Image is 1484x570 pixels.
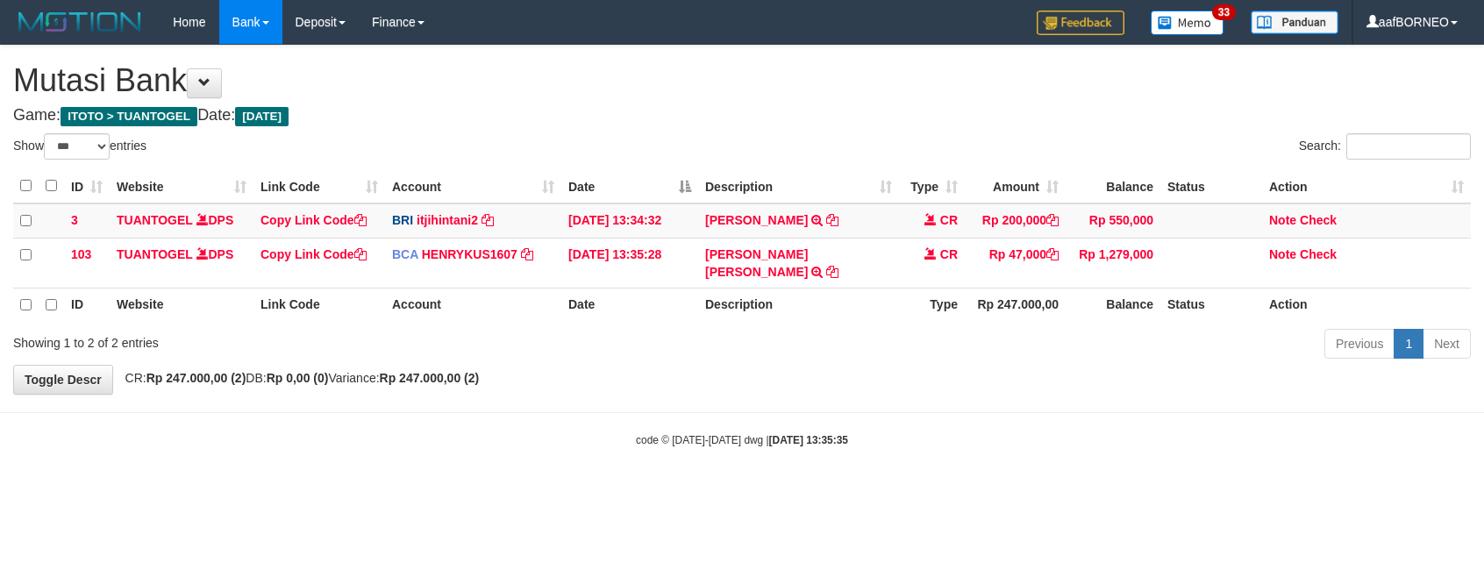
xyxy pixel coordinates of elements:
[1300,247,1337,261] a: Check
[260,247,367,261] a: Copy Link Code
[1066,288,1160,322] th: Balance
[1394,329,1423,359] a: 1
[826,265,838,279] a: Copy DONAL HARMOKO SILA to clipboard
[44,133,110,160] select: Showentries
[1324,329,1395,359] a: Previous
[1262,288,1471,322] th: Action
[392,213,413,227] span: BRI
[422,247,517,261] a: HENRYKUS1607
[267,371,329,385] strong: Rp 0,00 (0)
[1046,247,1059,261] a: Copy Rp 47,000 to clipboard
[705,213,808,227] a: [PERSON_NAME]
[1269,247,1296,261] a: Note
[1151,11,1224,35] img: Button%20Memo.svg
[965,288,1066,322] th: Rp 247.000,00
[392,247,418,261] span: BCA
[965,203,1066,239] td: Rp 200,000
[64,288,110,322] th: ID
[13,63,1471,98] h1: Mutasi Bank
[71,247,91,261] span: 103
[13,9,146,35] img: MOTION_logo.png
[1066,203,1160,239] td: Rp 550,000
[561,238,698,288] td: [DATE] 13:35:28
[1066,238,1160,288] td: Rp 1,279,000
[1037,11,1124,35] img: Feedback.jpg
[940,213,958,227] span: CR
[940,247,958,261] span: CR
[117,247,193,261] a: TUANTOGEL
[1251,11,1338,34] img: panduan.png
[1160,288,1262,322] th: Status
[13,133,146,160] label: Show entries
[698,169,899,203] th: Description: activate to sort column ascending
[417,213,478,227] a: itjihintani2
[146,371,246,385] strong: Rp 247.000,00 (2)
[117,213,193,227] a: TUANTOGEL
[826,213,838,227] a: Copy MOSES HARIANTO to clipboard
[636,434,848,446] small: code © [DATE]-[DATE] dwg |
[253,169,385,203] th: Link Code: activate to sort column ascending
[71,213,78,227] span: 3
[899,169,965,203] th: Type: activate to sort column ascending
[13,365,113,395] a: Toggle Descr
[899,288,965,322] th: Type
[385,169,561,203] th: Account: activate to sort column ascending
[705,247,808,279] a: [PERSON_NAME] [PERSON_NAME]
[64,169,110,203] th: ID: activate to sort column ascending
[110,203,253,239] td: DPS
[1212,4,1236,20] span: 33
[235,107,289,126] span: [DATE]
[1066,169,1160,203] th: Balance
[965,169,1066,203] th: Amount: activate to sort column ascending
[385,288,561,322] th: Account
[769,434,848,446] strong: [DATE] 13:35:35
[698,288,899,322] th: Description
[965,238,1066,288] td: Rp 47,000
[253,288,385,322] th: Link Code
[1299,133,1471,160] label: Search:
[61,107,197,126] span: ITOTO > TUANTOGEL
[1269,213,1296,227] a: Note
[1160,169,1262,203] th: Status
[110,169,253,203] th: Website: activate to sort column ascending
[561,203,698,239] td: [DATE] 13:34:32
[13,327,605,352] div: Showing 1 to 2 of 2 entries
[117,371,480,385] span: CR: DB: Variance:
[561,169,698,203] th: Date: activate to sort column descending
[482,213,494,227] a: Copy itjihintani2 to clipboard
[1300,213,1337,227] a: Check
[1046,213,1059,227] a: Copy Rp 200,000 to clipboard
[110,238,253,288] td: DPS
[110,288,253,322] th: Website
[13,107,1471,125] h4: Game: Date:
[1262,169,1471,203] th: Action: activate to sort column ascending
[1346,133,1471,160] input: Search:
[260,213,367,227] a: Copy Link Code
[521,247,533,261] a: Copy HENRYKUS1607 to clipboard
[380,371,480,385] strong: Rp 247.000,00 (2)
[561,288,698,322] th: Date
[1423,329,1471,359] a: Next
